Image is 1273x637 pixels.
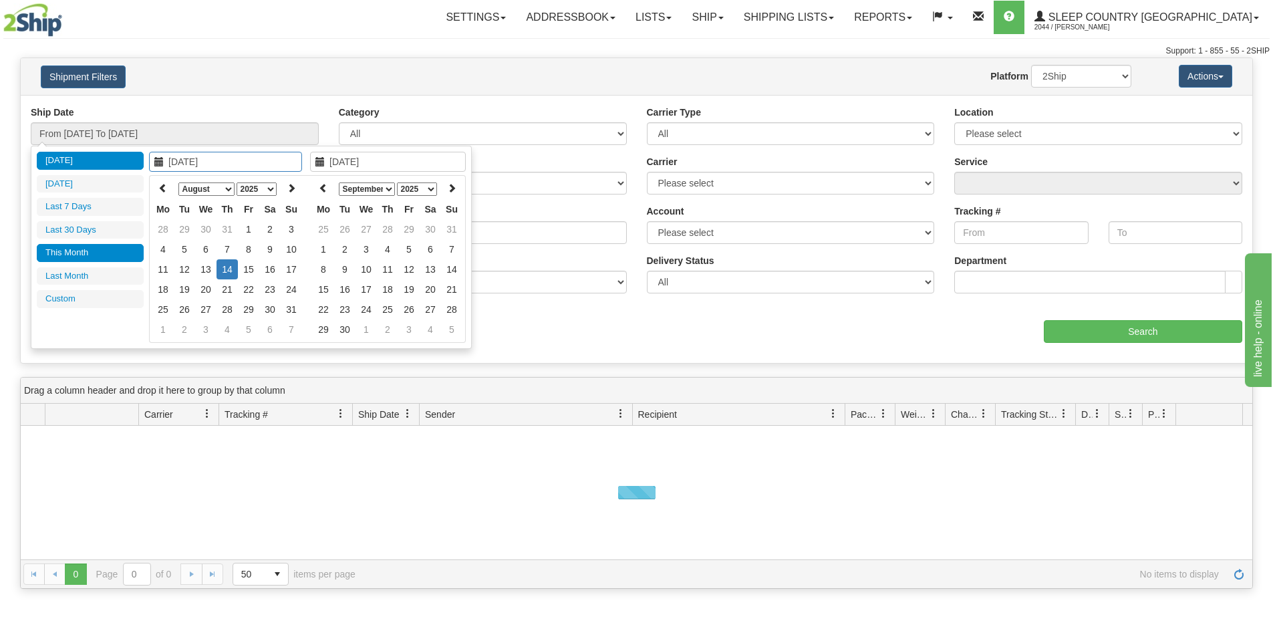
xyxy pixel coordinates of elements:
[334,299,356,320] td: 23
[356,299,377,320] td: 24
[195,259,217,279] td: 13
[1179,65,1232,88] button: Actions
[1045,11,1252,23] span: Sleep Country [GEOGRAPHIC_DATA]
[152,320,174,340] td: 1
[420,199,441,219] th: Sa
[398,259,420,279] td: 12
[152,279,174,299] td: 18
[951,408,979,421] span: Charge
[420,279,441,299] td: 20
[217,299,238,320] td: 28
[334,320,356,340] td: 30
[281,320,302,340] td: 7
[377,279,398,299] td: 18
[872,402,895,425] a: Packages filter column settings
[638,408,677,421] span: Recipient
[281,219,302,239] td: 3
[37,152,144,170] li: [DATE]
[152,239,174,259] td: 4
[174,259,195,279] td: 12
[329,402,352,425] a: Tracking # filter column settings
[356,279,377,299] td: 17
[377,199,398,219] th: Th
[259,239,281,259] td: 9
[259,199,281,219] th: Sa
[647,155,678,168] label: Carrier
[37,221,144,239] li: Last 30 Days
[954,155,988,168] label: Service
[174,239,195,259] td: 5
[377,219,398,239] td: 28
[441,279,462,299] td: 21
[238,299,259,320] td: 29
[144,408,173,421] span: Carrier
[238,219,259,239] td: 1
[990,70,1028,83] label: Platform
[822,402,845,425] a: Recipient filter column settings
[238,279,259,299] td: 22
[152,259,174,279] td: 11
[954,254,1006,267] label: Department
[844,1,922,34] a: Reports
[313,279,334,299] td: 15
[901,408,929,421] span: Weight
[217,320,238,340] td: 4
[398,199,420,219] th: Fr
[259,299,281,320] td: 30
[377,299,398,320] td: 25
[516,1,625,34] a: Addressbook
[1086,402,1109,425] a: Delivery Status filter column settings
[21,378,1252,404] div: grid grouping header
[334,239,356,259] td: 2
[436,1,516,34] a: Settings
[420,259,441,279] td: 13
[37,267,144,285] li: Last Month
[267,563,288,585] span: select
[3,3,62,37] img: logo2044.jpg
[238,259,259,279] td: 15
[420,239,441,259] td: 6
[398,279,420,299] td: 19
[195,199,217,219] th: We
[174,299,195,320] td: 26
[195,219,217,239] td: 30
[441,239,462,259] td: 7
[609,402,632,425] a: Sender filter column settings
[313,239,334,259] td: 1
[1109,221,1242,244] input: To
[217,219,238,239] td: 31
[334,259,356,279] td: 9
[31,106,74,119] label: Ship Date
[356,239,377,259] td: 3
[233,563,356,586] span: items per page
[195,299,217,320] td: 27
[313,199,334,219] th: Mo
[37,244,144,262] li: This Month
[682,1,733,34] a: Ship
[217,199,238,219] th: Th
[647,254,714,267] label: Delivery Status
[225,408,268,421] span: Tracking #
[281,279,302,299] td: 24
[1148,408,1159,421] span: Pickup Status
[241,567,259,581] span: 50
[398,299,420,320] td: 26
[238,320,259,340] td: 5
[1242,250,1272,386] iframe: chat widget
[259,279,281,299] td: 23
[356,219,377,239] td: 27
[174,279,195,299] td: 19
[441,320,462,340] td: 5
[334,279,356,299] td: 16
[377,259,398,279] td: 11
[398,320,420,340] td: 3
[217,279,238,299] td: 21
[217,239,238,259] td: 7
[152,199,174,219] th: Mo
[441,219,462,239] td: 31
[334,219,356,239] td: 26
[441,299,462,320] td: 28
[396,402,419,425] a: Ship Date filter column settings
[954,106,993,119] label: Location
[972,402,995,425] a: Charge filter column settings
